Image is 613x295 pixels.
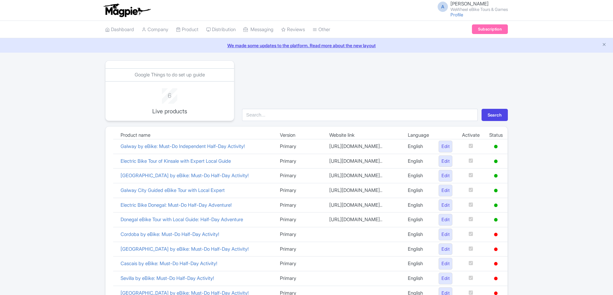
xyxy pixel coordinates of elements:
[243,21,273,39] a: Messaging
[105,21,134,39] a: Dashboard
[116,132,275,139] td: Product name
[121,275,214,281] a: Sevilla by eBike: Must-Do Half-Day Activity!
[143,107,196,116] p: Live products
[143,88,196,100] div: 6
[439,155,452,167] a: Edit
[472,24,508,34] a: Subscription
[482,109,508,121] button: Search
[439,229,452,240] a: Edit
[275,271,324,286] td: Primary
[324,139,403,154] td: [URL][DOMAIN_NAME]..
[121,143,245,149] a: Galway by eBike: Must-Do Independent Half-Day Activity!
[450,12,463,17] a: Profile
[434,1,508,12] a: A [PERSON_NAME] WeWheel eBike Tours & Games
[439,258,452,270] a: Edit
[275,132,324,139] td: Version
[439,170,452,182] a: Edit
[403,198,434,213] td: English
[438,2,448,12] span: A
[142,21,168,39] a: Company
[121,231,219,237] a: Cordoba by eBike: Must-Do Half-Day Activity!
[324,154,403,169] td: [URL][DOMAIN_NAME]..
[484,132,508,139] td: Status
[403,256,434,271] td: English
[324,169,403,183] td: [URL][DOMAIN_NAME]..
[403,271,434,286] td: English
[275,169,324,183] td: Primary
[324,132,403,139] td: Website link
[275,213,324,227] td: Primary
[403,227,434,242] td: English
[313,21,330,39] a: Other
[275,227,324,242] td: Primary
[121,158,231,164] a: Electric Bike Tour of Kinsale with Expert Local Guide
[602,41,607,49] button: Close announcement
[121,216,243,222] a: Donegal eBike Tour with Local Guide: Half-Day Adventure
[102,3,152,17] img: logo-ab69f6fb50320c5b225c76a69d11143b.png
[121,246,249,252] a: [GEOGRAPHIC_DATA] by eBike: Must-Do Half-Day Activity!
[275,183,324,198] td: Primary
[439,185,452,196] a: Edit
[281,21,305,39] a: Reviews
[457,132,484,139] td: Activate
[403,242,434,256] td: English
[324,198,403,213] td: [URL][DOMAIN_NAME]..
[403,213,434,227] td: English
[275,154,324,169] td: Primary
[450,7,508,12] small: WeWheel eBike Tours & Games
[403,132,434,139] td: Language
[121,260,217,266] a: Cascais by eBike: Must-Do Half-Day Activity!
[121,202,232,208] a: Electric Bike Donegal: Must-Do Half-Day Adventure!
[275,139,324,154] td: Primary
[176,21,198,39] a: Product
[275,256,324,271] td: Primary
[450,1,489,7] span: [PERSON_NAME]
[403,139,434,154] td: English
[403,183,434,198] td: English
[206,21,236,39] a: Distribution
[439,141,452,152] a: Edit
[275,242,324,256] td: Primary
[403,154,434,169] td: English
[121,172,249,178] a: [GEOGRAPHIC_DATA] by eBike: Must-Do Half-Day Activity!
[242,109,478,121] input: Search...
[4,42,609,49] a: We made some updates to the platform. Read more about the new layout
[439,243,452,255] a: Edit
[135,72,205,78] a: Google Things to do set up guide
[403,169,434,183] td: English
[439,214,452,226] a: Edit
[439,273,452,284] a: Edit
[324,213,403,227] td: [URL][DOMAIN_NAME]..
[439,199,452,211] a: Edit
[324,183,403,198] td: [URL][DOMAIN_NAME]..
[275,198,324,213] td: Primary
[121,187,225,193] a: Galway City Guided eBike Tour with Local Expert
